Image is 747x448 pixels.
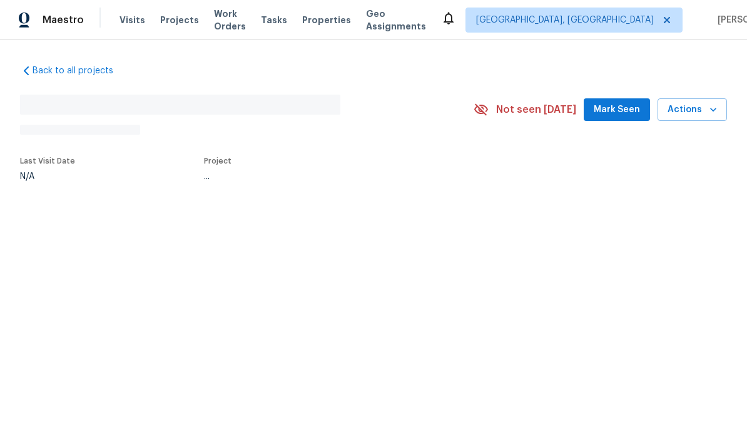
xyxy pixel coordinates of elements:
span: Actions [668,102,717,118]
span: Tasks [261,16,287,24]
button: Actions [658,98,727,122]
span: Properties [302,14,351,26]
span: [GEOGRAPHIC_DATA], [GEOGRAPHIC_DATA] [476,14,654,26]
span: Last Visit Date [20,157,75,165]
span: Mark Seen [594,102,640,118]
span: Maestro [43,14,84,26]
span: Project [204,157,231,165]
span: Not seen [DATE] [496,103,576,116]
span: Visits [119,14,145,26]
span: Projects [160,14,199,26]
button: Mark Seen [584,98,650,122]
div: N/A [20,172,75,181]
span: Work Orders [214,8,246,33]
span: Geo Assignments [366,8,426,33]
div: ... [204,172,444,181]
a: Back to all projects [20,65,140,77]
